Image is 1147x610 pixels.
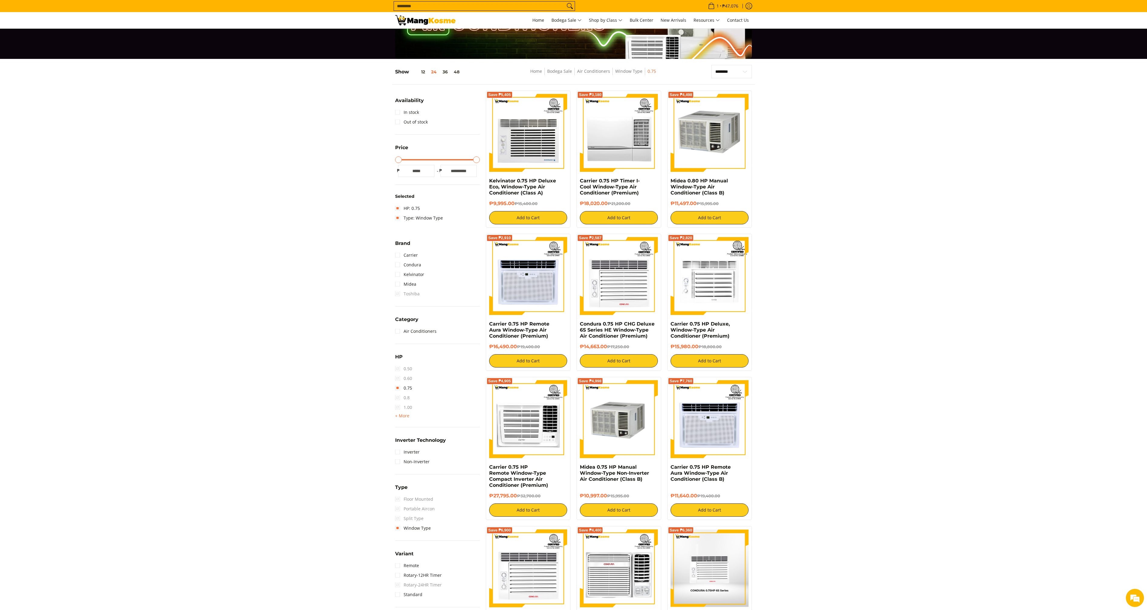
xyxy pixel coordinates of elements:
a: Carrier [395,250,418,260]
a: In stock [395,108,419,117]
button: Search [565,2,575,11]
span: Portable Aircon [395,504,435,514]
a: Rotary-12HR Timer [395,570,442,580]
span: Bulk Center [630,17,653,23]
a: Carrier 0.75 HP Remote Window-Type Compact Inverter Air Conditioner (Premium) [489,464,548,488]
span: 0.50 [395,364,412,374]
del: ₱19,400.00 [517,344,540,349]
span: Save ₱6,360 [670,528,692,532]
summary: Open [395,485,408,494]
img: Condura 0.75 HP Deluxe 6X Series Window-Type Air Conditioner (Class B) [580,529,658,607]
a: Bodega Sale [548,12,585,28]
span: Home [532,17,544,23]
button: 24 [428,69,440,74]
summary: Open [395,355,403,364]
summary: Open [395,145,408,155]
button: Add to Cart [580,211,658,224]
summary: Open [395,551,414,561]
span: Bodega Sale [551,17,582,24]
span: + More [395,413,409,418]
span: Save ₱7,760 [670,379,692,383]
img: Carrier 0.75 HP Timer I-Cool Window-Type Air Conditioner (Premium) [580,94,658,172]
h6: ₱15,980.00 [671,344,749,350]
h6: ₱14,663.00 [580,344,658,350]
a: Home [530,68,542,74]
summary: Open [395,98,424,108]
a: Condura 0.75 HP CHG Deluxe 6S Series HE Window-Type Air Conditioner (Premium) [580,321,655,339]
a: Bulk Center [627,12,656,28]
span: Variant [395,551,414,556]
span: Shop by Class [589,17,622,24]
nav: Breadcrumbs [493,68,693,81]
img: Midea 0.80 HP Manual Window-Type Air Conditioner (Class B) [671,94,749,172]
h6: ₱18,020.00 [580,201,658,207]
span: Brand [395,241,410,246]
div: Chat with us now [31,34,102,42]
span: Save ₱3,180 [579,93,602,97]
img: Bodega Sale Aircon l Mang Kosme: Home Appliances Warehouse Sale Window Type [395,15,456,25]
span: We're online! [35,76,83,137]
summary: Open [395,241,410,250]
h6: ₱9,995.00 [489,201,567,207]
a: Air Conditioners [395,326,437,336]
span: Price [395,145,408,150]
a: Carrier 0.75 HP Timer I-Cool Window-Type Air Conditioner (Premium) [580,178,640,196]
summary: Open [395,438,446,447]
del: ₱15,995.00 [697,201,719,206]
button: 12 [409,69,428,74]
a: Contact Us [724,12,752,28]
a: Kelvinator 0.75 HP Deluxe Eco, Window-Type Air Conditioner (Class A) [489,178,556,196]
h6: ₱11,640.00 [671,493,749,499]
img: Carrier 0.75 HP Remote Window-Type Compact Inverter Air Conditioner (Premium) [489,380,567,458]
a: Air Conditioners [577,68,610,74]
a: Condura [395,260,421,270]
button: Add to Cart [671,211,749,224]
span: New Arrivals [661,17,686,23]
span: • [706,3,740,9]
img: Carrier 0.75 HP Remote Aura Window-Type Air Conditioner (Class B) [671,380,749,458]
span: ₱47,076 [721,4,739,8]
a: Kelvinator [395,270,424,279]
button: 48 [451,69,463,74]
span: Inverter Technology [395,438,446,443]
del: ₱17,250.00 [607,344,629,349]
img: Kelvinator 0.75 HP Deluxe Eco, Window-Type Air Conditioner (Class A) [489,94,567,172]
span: Save ₱2,910 [488,236,511,240]
img: midea-.75hp-manual-window-type-non-inverter-aircon-full-view-mang-kosme [580,380,658,458]
a: 0.75 [395,383,412,393]
a: New Arrivals [658,12,689,28]
summary: Open [395,412,409,419]
div: Minimize live chat window [99,3,114,18]
img: Carrier 0.75 HP Remote Aura Window-Type Air Conditioner (Premium) [489,237,567,315]
span: 1.00 [395,403,412,412]
h6: Selected [395,194,480,199]
span: Toshiba [395,289,420,299]
a: Carrier 0.75 HP Deluxe, Window-Type Air Conditioner (Premium) [671,321,730,339]
h6: ₱27,795.00 [489,493,567,499]
a: HP: 0.75 [395,204,420,213]
a: Resources [690,12,723,28]
a: Midea 0.75 HP Manual Window-Type Non-Inverter Air Conditioner (Class B) [580,464,649,482]
a: Out of stock [395,117,428,127]
a: Non-Inverter [395,457,430,467]
del: ₱32,700.00 [517,493,541,498]
h6: ₱11,497.00 [671,201,749,207]
span: Save ₱2,820 [670,236,692,240]
textarea: Type your message and hit 'Enter' [3,165,115,186]
span: Availability [395,98,424,103]
span: Save ₱5,405 [488,93,511,97]
a: Shop by Class [586,12,625,28]
span: 1 [716,4,720,8]
button: Add to Cart [671,354,749,368]
a: Carrier 0.75 HP Remote Aura Window-Type Air Conditioner (Premium) [489,321,549,339]
a: Home [529,12,547,28]
span: 0.60 [395,374,412,383]
span: ₱ [395,168,401,174]
span: Floor Mounted [395,494,433,504]
a: Standard [395,590,422,599]
a: Window Type [395,523,431,533]
button: Add to Cart [671,503,749,517]
summary: Open [395,317,418,326]
button: Add to Cart [489,211,567,224]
